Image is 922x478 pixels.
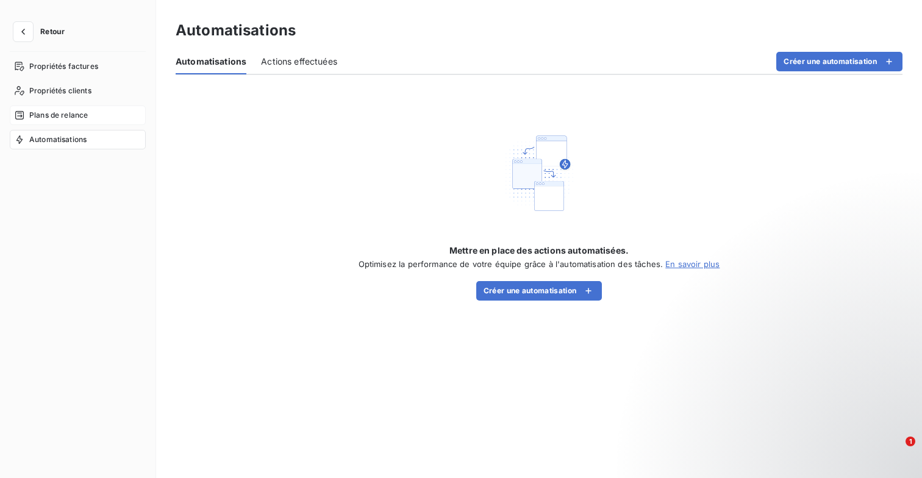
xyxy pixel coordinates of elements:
[29,61,98,72] span: Propriétés factures
[176,20,296,41] h3: Automatisations
[40,28,65,35] span: Retour
[176,55,246,68] span: Automatisations
[776,52,902,71] button: Créer une automatisation
[449,244,629,257] span: Mettre en place des actions automatisées.
[906,437,915,446] span: 1
[665,259,720,269] a: En savoir plus
[10,57,146,76] a: Propriétés factures
[500,134,578,213] img: Empty state
[881,437,910,466] iframe: Intercom live chat
[10,130,146,149] a: Automatisations
[29,85,91,96] span: Propriétés clients
[29,134,87,145] span: Automatisations
[476,281,602,301] button: Créer une automatisation
[29,110,88,121] span: Plans de relance
[10,81,146,101] a: Propriétés clients
[10,105,146,125] a: Plans de relance
[261,55,337,68] span: Actions effectuées
[10,22,74,41] button: Retour
[359,259,663,269] span: Optimisez la performance de votre équipe grâce à l'automatisation des tâches.
[678,360,922,445] iframe: Intercom notifications message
